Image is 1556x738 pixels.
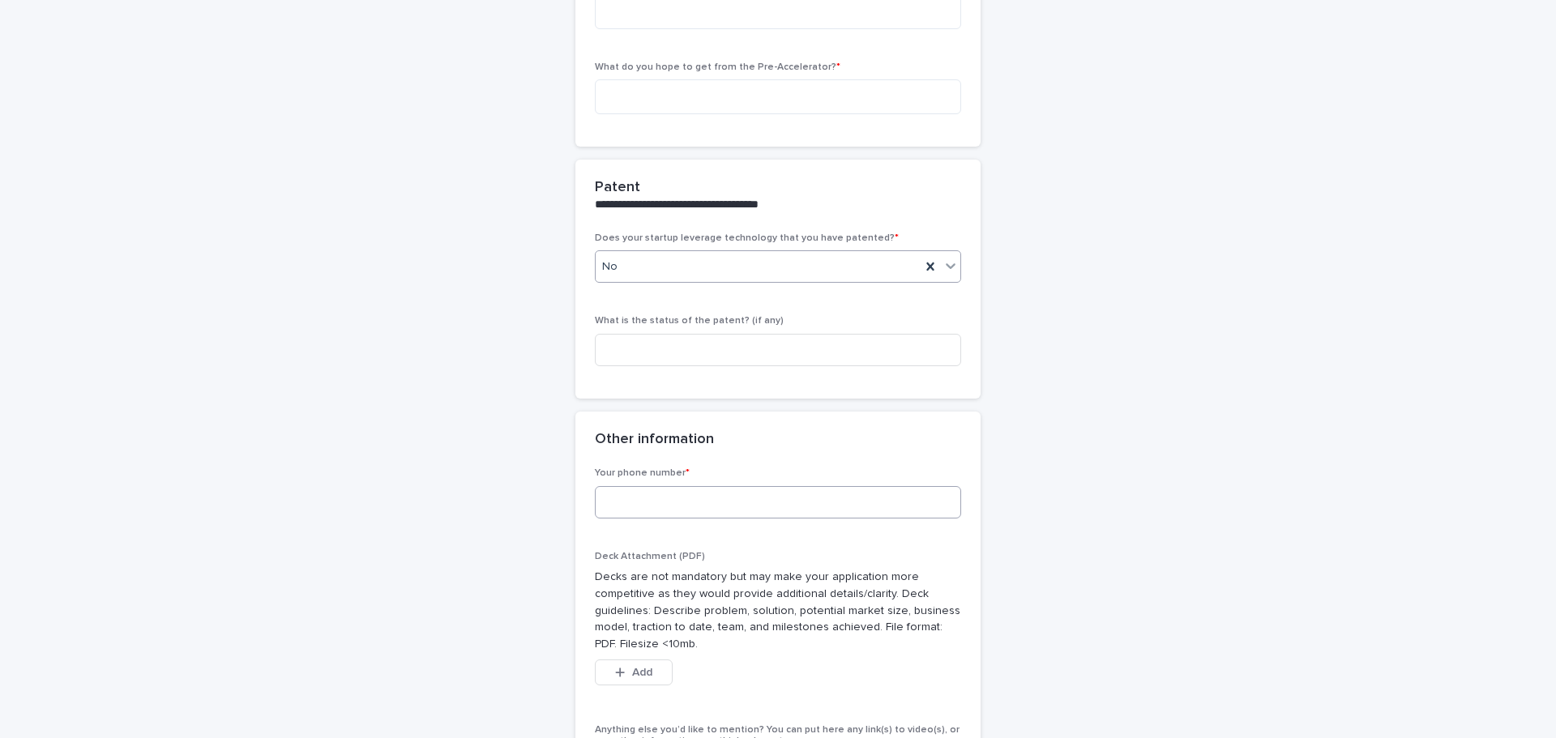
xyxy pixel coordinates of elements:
span: Deck Attachment (PDF) [595,552,705,561]
p: Decks are not mandatory but may make your application more competitive as they would provide addi... [595,569,961,653]
span: Your phone number [595,468,690,478]
span: Add [632,667,652,678]
span: No [602,258,618,275]
span: What is the status of the patent? (if any) [595,316,784,326]
h2: Other information [595,431,714,449]
span: What do you hope to get from the Pre-Accelerator? [595,62,840,72]
span: Does your startup leverage technology that you have patented? [595,233,899,243]
h2: Patent [595,179,640,197]
button: Add [595,659,673,685]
